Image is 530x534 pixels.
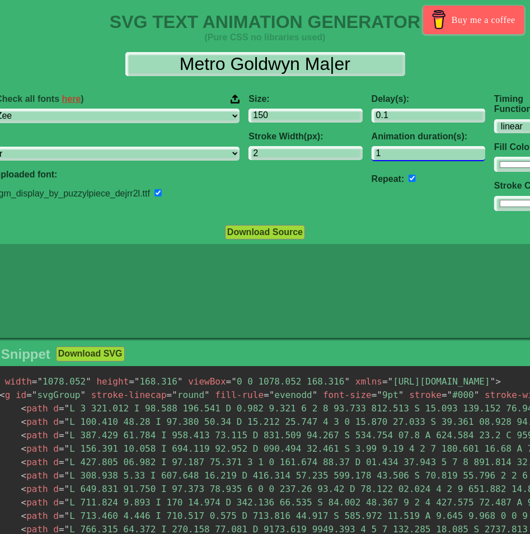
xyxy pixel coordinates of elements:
[226,376,350,387] span: 0 0 1078.052 168.316
[382,376,388,387] span: =
[59,416,64,427] span: =
[32,376,37,387] span: =
[167,390,210,400] span: round
[62,94,81,104] a: here
[429,10,449,29] img: Buy me a coffee
[231,376,237,387] span: "
[21,403,48,414] span: path
[423,6,524,34] a: Buy me a coffee
[21,470,48,481] span: path
[64,484,70,494] span: "
[269,390,275,400] span: "
[53,497,59,508] span: d
[64,416,70,427] span: "
[452,10,515,30] span: Buy me a coffee
[248,94,362,104] label: Size:
[64,457,70,467] span: "
[64,443,70,454] span: "
[409,175,416,182] input: auto
[134,376,140,387] span: "
[154,189,162,196] input: Remove font
[442,390,447,400] span: =
[204,390,210,400] span: "
[91,390,167,400] span: stroke-linecap
[264,390,317,400] span: evenodd
[21,430,27,441] span: <
[188,376,226,387] span: viewBox
[53,470,59,481] span: d
[490,376,496,387] span: "
[177,376,183,387] span: "
[409,390,442,400] span: stroke
[21,457,27,467] span: <
[59,443,64,454] span: =
[21,497,27,508] span: <
[59,484,64,494] span: =
[53,416,59,427] span: d
[323,390,372,400] span: font-size
[59,430,64,441] span: =
[355,376,382,387] span: xmlns
[53,403,59,414] span: d
[21,416,27,427] span: <
[225,225,305,240] button: Download Source
[372,94,485,104] label: Delay(s):
[474,390,480,400] span: "
[59,470,64,481] span: =
[59,497,64,508] span: =
[64,403,70,414] span: "
[125,52,405,76] input: Input Text Here
[37,376,43,387] span: "
[382,376,495,387] span: [URL][DOMAIN_NAME]
[59,403,64,414] span: =
[388,376,393,387] span: "
[21,416,48,427] span: path
[215,390,264,400] span: fill-rule
[226,376,232,387] span: =
[129,376,134,387] span: =
[56,346,125,361] button: Download SVG
[21,443,48,454] span: path
[96,376,129,387] span: height
[53,457,59,467] span: d
[53,430,59,441] span: d
[377,390,382,400] span: "
[26,390,32,400] span: =
[21,484,48,494] span: path
[81,390,86,400] span: "
[21,497,48,508] span: path
[59,457,64,467] span: =
[129,376,182,387] span: 168.316
[16,390,26,400] span: id
[442,390,479,400] span: #000
[53,510,59,521] span: d
[21,430,48,441] span: path
[21,510,27,521] span: <
[231,94,240,104] img: Upload your font
[495,376,501,387] span: >
[372,390,377,400] span: =
[172,390,177,400] span: "
[21,443,27,454] span: <
[372,146,485,161] input: auto
[447,390,453,400] span: "
[398,390,404,400] span: "
[167,390,172,400] span: =
[21,457,48,467] span: path
[372,132,485,142] label: Animation duration(s):
[32,390,37,400] span: "
[248,109,362,123] input: 100
[21,403,27,414] span: <
[59,510,64,521] span: =
[32,376,91,387] span: 1078.052
[26,390,86,400] span: svgGroup
[345,376,350,387] span: "
[372,174,405,184] label: Repeat:
[21,510,48,521] span: path
[53,443,59,454] span: d
[64,470,70,481] span: "
[64,510,70,521] span: "
[372,109,485,123] input: 0.1s
[248,146,362,160] input: 2px
[53,484,59,494] span: d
